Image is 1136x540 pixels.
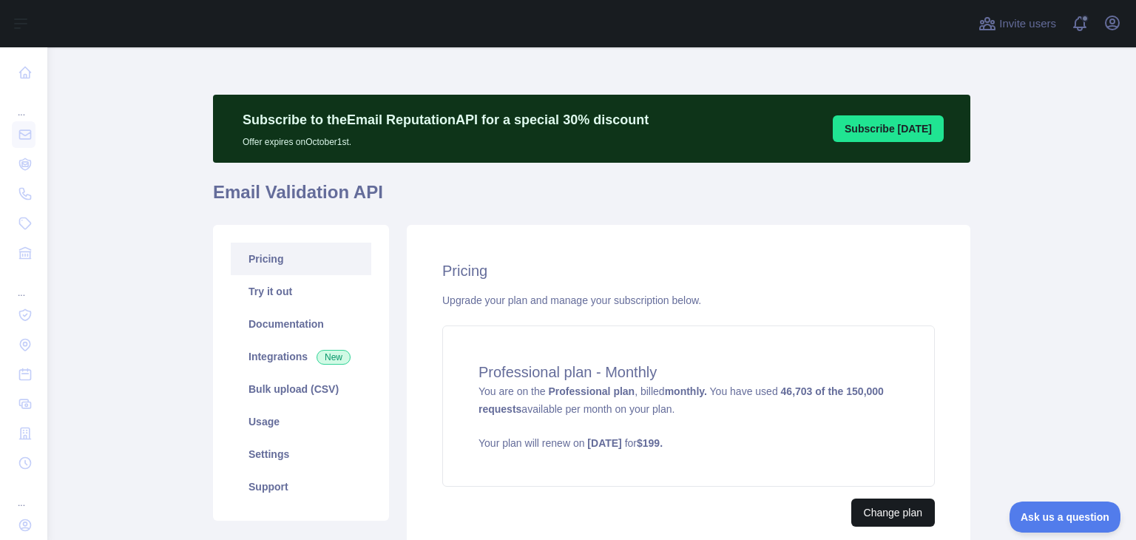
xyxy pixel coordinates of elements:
[999,16,1056,33] span: Invite users
[442,260,935,281] h2: Pricing
[231,308,371,340] a: Documentation
[479,385,899,450] span: You are on the , billed You have used available per month on your plan.
[479,436,899,450] p: Your plan will renew on for
[479,362,899,382] h4: Professional plan - Monthly
[587,437,621,449] strong: [DATE]
[231,405,371,438] a: Usage
[231,275,371,308] a: Try it out
[12,269,35,299] div: ...
[231,438,371,470] a: Settings
[12,479,35,509] div: ...
[317,350,351,365] span: New
[665,385,707,397] strong: monthly.
[243,130,649,148] p: Offer expires on October 1st.
[231,340,371,373] a: Integrations New
[213,180,970,216] h1: Email Validation API
[1010,502,1121,533] iframe: Toggle Customer Support
[851,499,935,527] button: Change plan
[833,115,944,142] button: Subscribe [DATE]
[243,109,649,130] p: Subscribe to the Email Reputation API for a special 30 % discount
[976,12,1059,36] button: Invite users
[479,385,884,415] strong: 46,703 of the 150,000 requests
[231,373,371,405] a: Bulk upload (CSV)
[231,243,371,275] a: Pricing
[548,385,635,397] strong: Professional plan
[442,293,935,308] div: Upgrade your plan and manage your subscription below.
[231,470,371,503] a: Support
[637,437,663,449] strong: $ 199 .
[12,89,35,118] div: ...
